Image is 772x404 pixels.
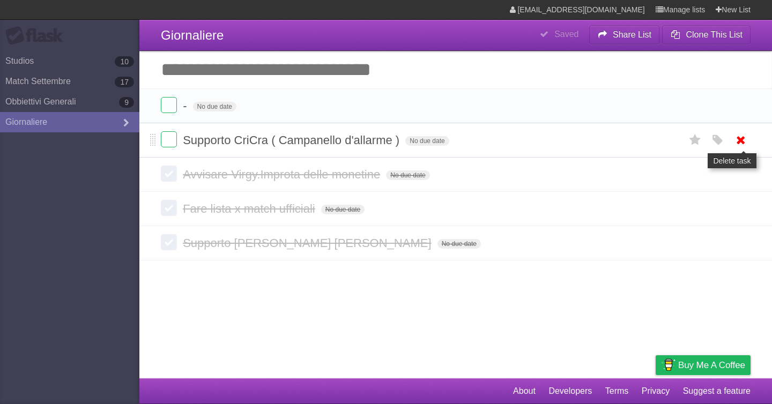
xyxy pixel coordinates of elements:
[685,131,706,149] label: Star task
[405,136,449,146] span: No due date
[548,381,592,401] a: Developers
[589,25,660,44] button: Share List
[321,205,365,214] span: No due date
[605,381,629,401] a: Terms
[183,168,383,181] span: Avvisare Virgy.Improta delle monetine
[115,56,134,67] b: 10
[5,26,70,46] div: Flask
[161,97,177,113] label: Done
[161,200,177,216] label: Done
[656,355,751,375] a: Buy me a coffee
[613,30,651,39] b: Share List
[183,236,434,250] span: Supporto [PERSON_NAME] [PERSON_NAME]
[183,133,402,147] span: Supporto CriCra ( Campanello d'allarme )
[513,381,536,401] a: About
[161,131,177,147] label: Done
[662,25,751,44] button: Clone This List
[386,170,429,180] span: No due date
[661,356,675,374] img: Buy me a coffee
[115,77,134,87] b: 17
[193,102,236,111] span: No due date
[678,356,745,375] span: Buy me a coffee
[119,97,134,108] b: 9
[683,381,751,401] a: Suggest a feature
[161,28,224,42] span: Giornaliere
[437,239,481,249] span: No due date
[161,166,177,182] label: Done
[686,30,743,39] b: Clone This List
[554,29,578,39] b: Saved
[161,234,177,250] label: Done
[183,202,318,215] span: Fare lista x match ufficiali
[183,99,189,113] span: -
[642,381,670,401] a: Privacy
